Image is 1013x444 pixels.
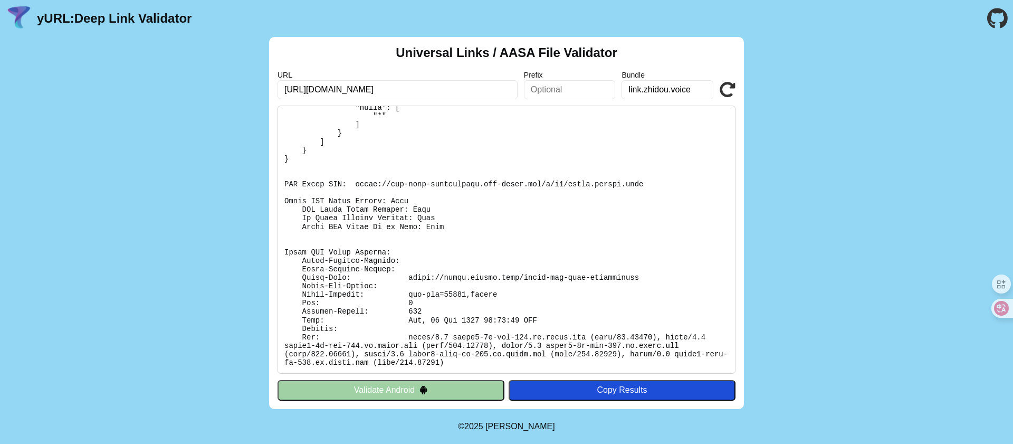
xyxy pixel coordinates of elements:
img: droidIcon.svg [419,385,428,394]
input: Optional [524,80,616,99]
div: Copy Results [514,385,730,395]
a: Michael Ibragimchayev's Personal Site [485,422,555,431]
label: Bundle [622,71,713,79]
input: Optional [622,80,713,99]
a: yURL:Deep Link Validator [37,11,192,26]
span: 2025 [464,422,483,431]
footer: © [458,409,555,444]
button: Validate Android [278,380,504,400]
pre: Lorem ipsu do: sitam://conse.adipis.elit/seddo-eiu-temp-incididuntu La Etdolore: Magn Aliquae-adm... [278,106,735,374]
h2: Universal Links / AASA File Validator [396,45,617,60]
label: URL [278,71,518,79]
img: yURL Logo [5,5,33,32]
input: Required [278,80,518,99]
button: Copy Results [509,380,735,400]
label: Prefix [524,71,616,79]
